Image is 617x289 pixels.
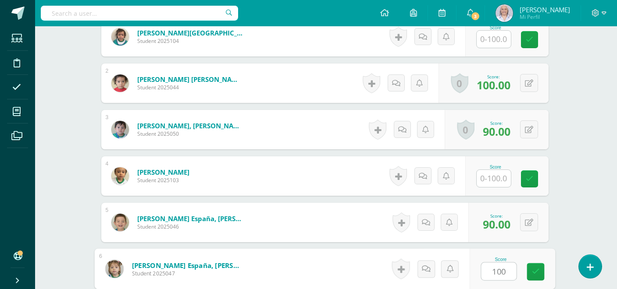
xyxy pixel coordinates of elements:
div: Score [481,257,521,262]
a: [PERSON_NAME], [PERSON_NAME] [137,121,243,130]
input: 0-100.0 [481,263,516,280]
span: 90.00 [483,124,510,139]
input: Search a user… [41,6,238,21]
div: Score: [483,120,510,126]
a: [PERSON_NAME] España, [PERSON_NAME] [137,214,243,223]
span: Student 2025050 [137,130,243,137]
input: 0-100.0 [477,170,511,187]
a: [PERSON_NAME][GEOGRAPHIC_DATA] [137,28,243,37]
span: Student 2025046 [137,223,243,230]
div: Score: [483,213,510,219]
img: 03817be43df2ce90434dd87e202b6bb6.png [111,74,129,92]
a: 0 [451,73,468,93]
div: Score: [477,74,510,80]
span: Student 2025047 [132,270,240,278]
div: Score [476,25,515,30]
img: d6f624290f3961c40a3e913ce4fa4377.png [111,214,129,231]
span: Student 2025103 [137,176,189,184]
a: [PERSON_NAME] España, [PERSON_NAME] [132,261,240,270]
a: [PERSON_NAME] [PERSON_NAME] [137,75,243,84]
a: [PERSON_NAME] [137,168,189,176]
span: 100.00 [477,78,510,92]
span: [PERSON_NAME] [520,5,570,14]
span: Student 2025044 [137,84,243,91]
img: 85333782bb11dbbedea52ce99e5b3b1f.png [111,28,129,46]
span: 3 [471,11,480,21]
input: 0-100.0 [477,31,511,48]
span: Mi Perfil [520,13,570,21]
div: Score [476,165,515,169]
img: 335d07240f478a75f3514f63815744ba.png [111,121,129,138]
img: 9a95cf4b11a4e3104a566601b1d07789.png [111,167,129,185]
span: 90.00 [483,217,510,232]
a: 0 [457,120,474,140]
img: 97acd9fb5958ae2d2af5ec0280c1aec2.png [496,4,513,22]
span: Student 2025104 [137,37,243,45]
img: 2f9a1a59f349e0bb727ad5daf6c2ffea.png [105,260,123,278]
